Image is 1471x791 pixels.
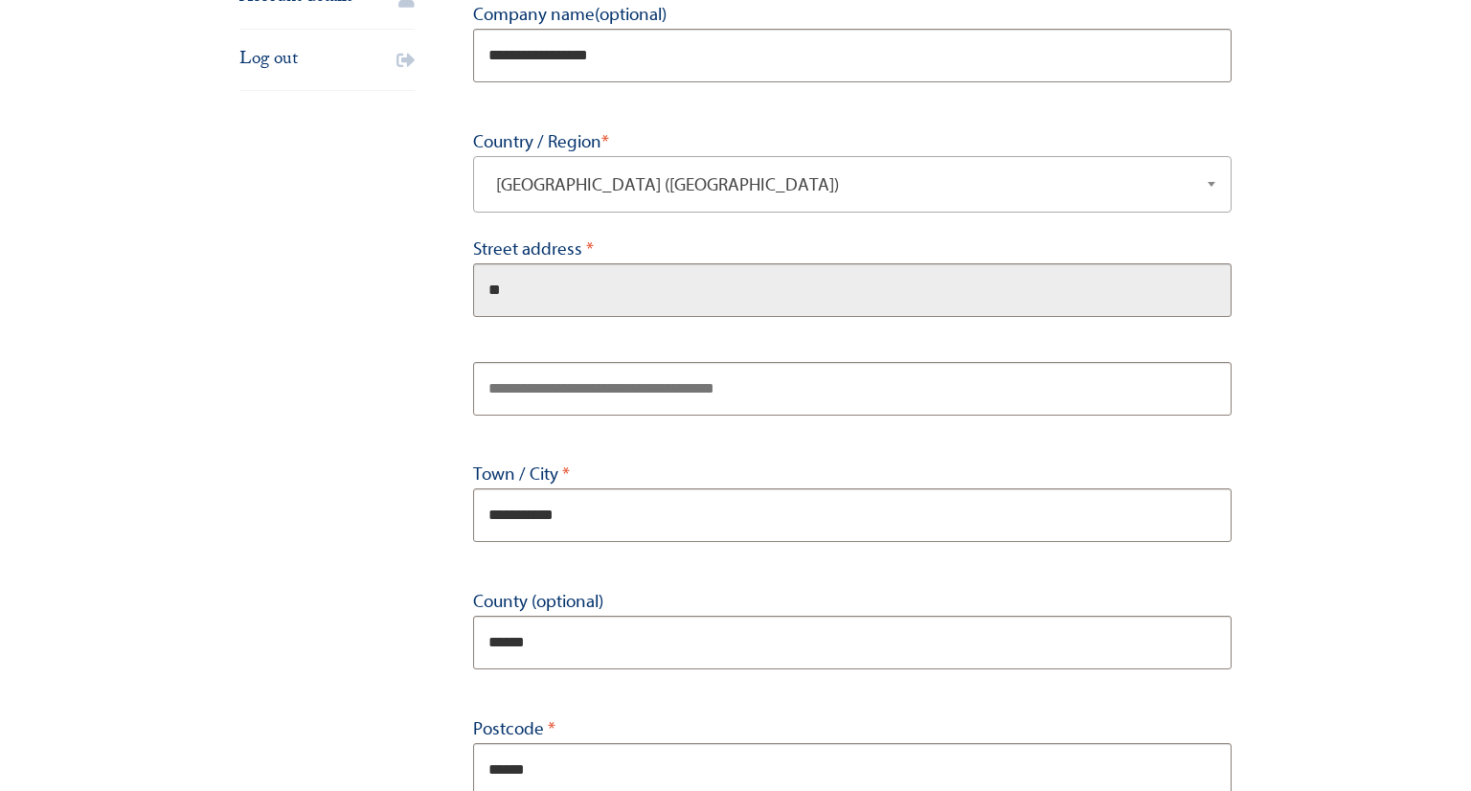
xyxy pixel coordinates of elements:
[532,591,603,612] span: (optional)
[473,714,1232,743] label: Postcode
[488,171,1216,198] span: United Kingdom (UK)
[473,235,1232,263] label: Street address
[473,460,1232,488] label: Town / City
[473,156,1232,213] span: Country / Region
[239,30,415,90] a: Log out
[473,127,1232,156] label: Country / Region
[595,4,667,25] span: (optional)
[473,587,1232,616] label: County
